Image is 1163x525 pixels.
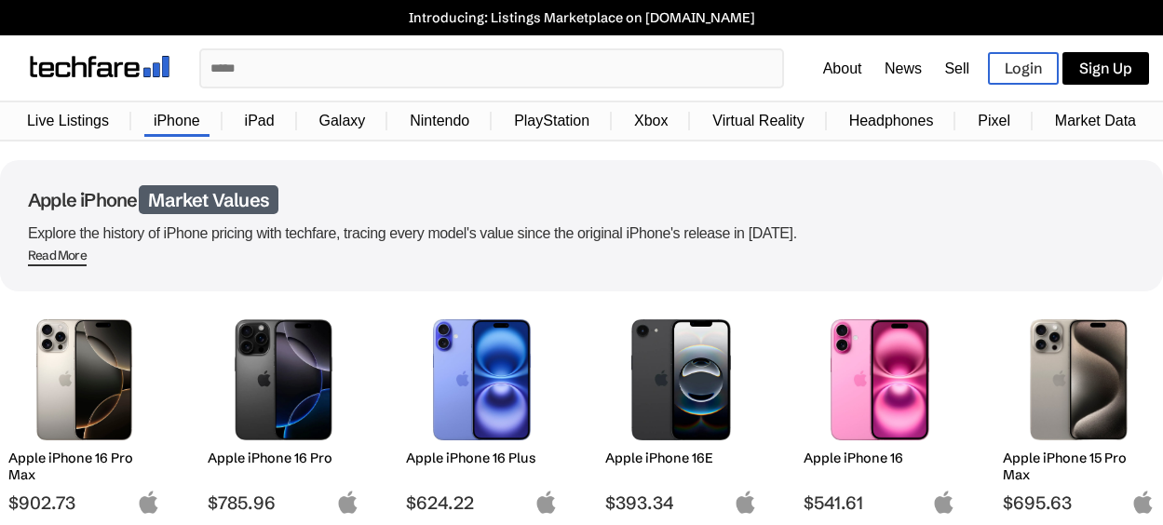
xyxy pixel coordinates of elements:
h2: Apple iPhone 16 [804,450,955,466]
img: apple-logo [534,491,558,514]
a: About [823,61,862,76]
div: Read More [28,248,87,263]
span: Read More [28,248,87,266]
img: iPhone 15 Pro Max [1017,319,1141,440]
a: iPhone 16E Apple iPhone 16E $393.34 apple-logo [597,310,766,514]
a: Virtual Reality [703,103,813,139]
a: iPhone [144,103,210,139]
a: iPhone 16 Plus Apple iPhone 16 Plus $624.22 apple-logo [398,310,567,514]
span: $695.63 [1003,491,1155,514]
img: iPhone 16 Pro Max [22,319,146,440]
p: Explore the history of iPhone pricing with techfare, tracing every model's value since the origin... [28,221,1135,247]
a: News [885,61,922,76]
h2: Apple iPhone 16 Pro [208,450,359,466]
a: Introducing: Listings Marketplace on [DOMAIN_NAME] [9,9,1154,26]
img: apple-logo [932,491,955,514]
a: Live Listings [18,103,118,139]
a: Sell [944,61,969,76]
span: $785.96 [208,491,359,514]
a: Sign Up [1062,52,1149,85]
h2: Apple iPhone 16 Plus [406,450,558,466]
img: iPhone 16 [818,319,941,440]
a: iPhone 16 Apple iPhone 16 $541.61 apple-logo [795,310,965,514]
a: Login [988,52,1059,85]
h2: Apple iPhone 16E [605,450,757,466]
img: apple-logo [336,491,359,514]
a: Nintendo [400,103,479,139]
a: Headphones [840,103,943,139]
a: PlayStation [505,103,599,139]
img: apple-logo [137,491,160,514]
span: $902.73 [8,491,160,514]
a: Galaxy [310,103,375,139]
a: Xbox [625,103,677,139]
img: iPhone 16 Pro [222,319,345,440]
h1: Apple iPhone [28,188,1135,211]
span: Market Values [139,185,278,214]
img: iPhone 16E [619,319,743,440]
h2: Apple iPhone 16 Pro Max [8,450,160,483]
img: apple-logo [734,491,757,514]
span: $541.61 [804,491,955,514]
h2: Apple iPhone 15 Pro Max [1003,450,1155,483]
a: Market Data [1046,103,1145,139]
a: iPad [236,103,284,139]
span: $393.34 [605,491,757,514]
img: techfare logo [30,56,169,77]
span: $624.22 [406,491,558,514]
img: iPhone 16 Plus [420,319,544,440]
img: apple-logo [1131,491,1155,514]
a: iPhone 16 Pro Apple iPhone 16 Pro $785.96 apple-logo [199,310,369,514]
a: Pixel [968,103,1020,139]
